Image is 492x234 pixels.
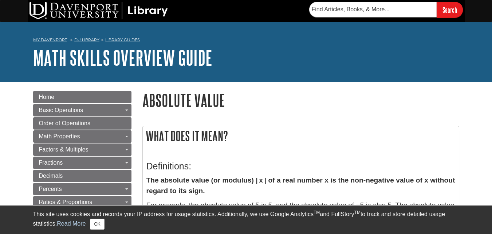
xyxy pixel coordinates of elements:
a: Percents [33,183,131,195]
span: Ratios & Proportions [39,199,93,205]
h1: Absolute Value [142,91,459,110]
a: My Davenport [33,37,67,43]
a: Fractions [33,157,131,169]
a: Ratios & Proportions [33,196,131,208]
h2: What does it mean? [143,126,459,146]
div: This site uses cookies and records your IP address for usage statistics. Additionally, we use Goo... [33,210,459,230]
span: Factors & Multiples [39,146,88,153]
input: Find Articles, Books, & More... [309,2,437,17]
span: Order of Operations [39,120,90,126]
a: DU Library [74,37,99,42]
sup: TM [314,210,320,215]
input: Search [437,2,463,18]
span: Fractions [39,160,63,166]
a: Basic Operations [33,104,131,116]
a: Order of Operations [33,117,131,130]
nav: breadcrumb [33,35,459,47]
span: Percents [39,186,62,192]
a: Factors & Multiples [33,143,131,156]
img: DU Library [29,2,168,19]
span: Basic Operations [39,107,83,113]
span: Math Properties [39,133,80,139]
form: Searches DU Library's articles, books, and more [309,2,463,18]
a: Decimals [33,170,131,182]
h3: Definitions: [146,161,455,172]
a: Math Properties [33,130,131,143]
a: Read More [57,220,86,227]
button: Close [90,219,104,230]
span: Home [39,94,55,100]
strong: The absolute value (or modulus) | x | of a real number x is the non-negative value of x without r... [146,176,455,195]
sup: TM [354,210,361,215]
a: Home [33,91,131,103]
span: Decimals [39,173,63,179]
p: For example, the absolute value of 5 is 5, and the absolute value of −5 is also 5. The absolute v... [146,200,455,231]
a: Library Guides [105,37,140,42]
a: Math Skills Overview Guide [33,46,212,69]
